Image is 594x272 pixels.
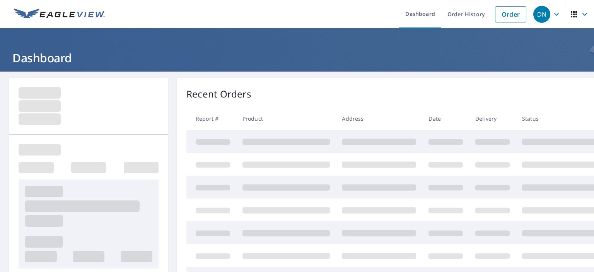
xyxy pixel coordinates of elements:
[236,107,336,130] th: Product
[9,50,585,66] h1: Dashboard
[422,107,469,130] th: Date
[336,107,422,130] th: Address
[533,6,550,23] div: DN
[186,87,251,101] p: Recent Orders
[495,6,526,22] a: Order
[14,9,105,20] img: EV Logo
[186,107,236,130] th: Report #
[469,107,516,130] th: Delivery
